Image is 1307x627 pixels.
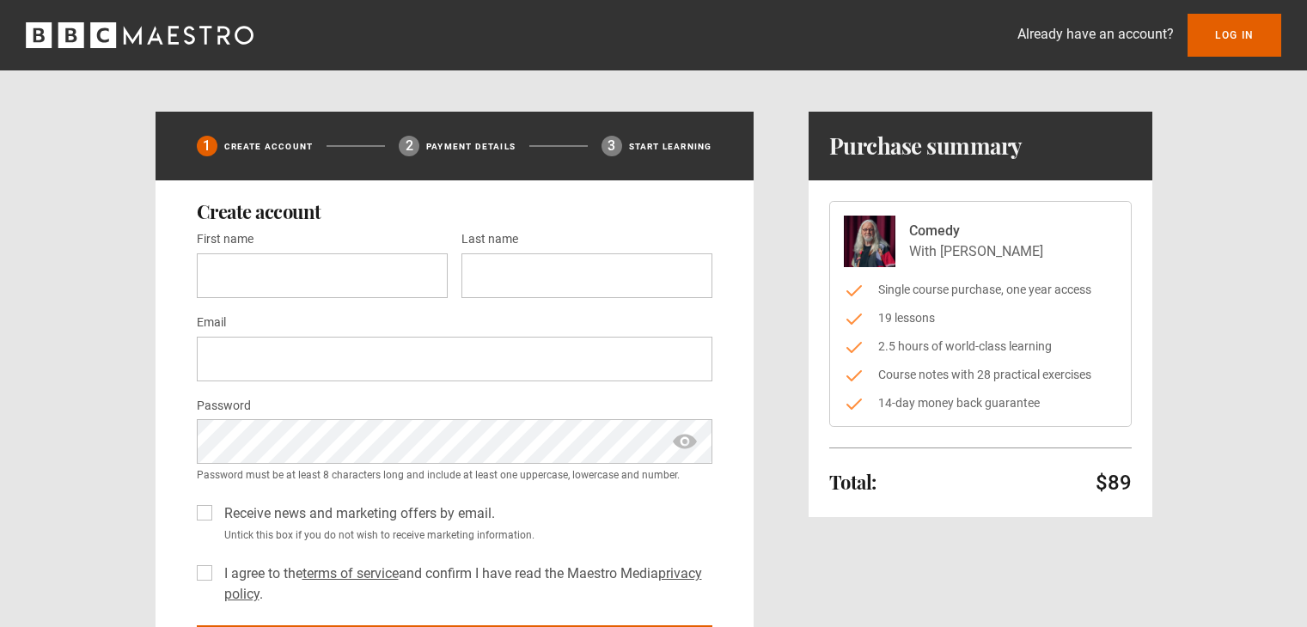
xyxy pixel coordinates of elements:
[426,140,516,153] p: Payment details
[197,229,253,250] label: First name
[844,309,1117,327] li: 19 lessons
[461,229,518,250] label: Last name
[1096,469,1132,496] p: $89
[399,136,419,156] div: 2
[197,136,217,156] div: 1
[844,366,1117,384] li: Course notes with 28 practical exercises
[844,394,1117,412] li: 14-day money back guarantee
[224,140,314,153] p: Create Account
[844,338,1117,356] li: 2.5 hours of world-class learning
[217,503,495,524] label: Receive news and marketing offers by email.
[197,396,251,417] label: Password
[26,22,253,48] svg: BBC Maestro
[302,565,399,581] a: terms of service
[829,472,876,492] h2: Total:
[829,132,1023,160] h1: Purchase summary
[629,140,712,153] p: Start learning
[197,467,712,483] small: Password must be at least 8 characters long and include at least one uppercase, lowercase and num...
[217,563,712,605] label: I agree to the and confirm I have read the Maestro Media .
[602,136,622,156] div: 3
[217,527,712,543] small: Untick this box if you do not wish to receive marketing information.
[844,281,1117,299] li: Single course purchase, one year access
[671,419,699,464] span: show password
[1188,14,1281,57] a: Log In
[197,313,226,333] label: Email
[909,241,1043,262] p: With [PERSON_NAME]
[197,201,712,222] h2: Create account
[1017,24,1174,45] p: Already have an account?
[909,221,1043,241] p: Comedy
